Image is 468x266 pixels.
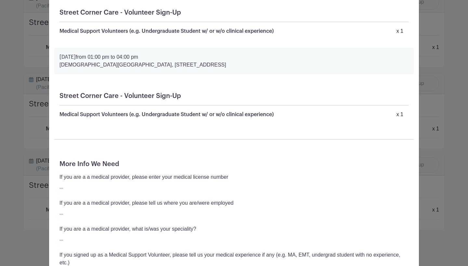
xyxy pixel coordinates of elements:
p: [DEMOGRAPHIC_DATA][GEOGRAPHIC_DATA], [STREET_ADDRESS] [59,61,409,69]
p: "" [59,186,228,194]
strong: [DATE] [59,54,76,60]
p: If you are a a medical provider, what is/was your speciality? [59,225,196,233]
h5: Street Corner Care - Volunteer Sign-Up [59,9,409,17]
h5: Street Corner Care - Volunteer Sign-Up [59,92,409,100]
p: from 01:00 pm to 04:00 pm [59,53,409,61]
h5: More Info We Need [59,160,409,168]
p: If you are a a medical provider, please enter your medical license number [59,173,228,181]
p: Medical Support Volunteers (e.g. Undergraduate Student w/ or w/o clinical experience) [59,111,274,118]
p: "" [59,212,233,220]
p: If you are a a medical provider, please tell us where you are/were employed [59,199,233,207]
p: Medical Support Volunteers (e.g. Undergraduate Student w/ or w/o clinical experience) [59,27,274,35]
div: x 1 [396,27,403,35]
p: "" [59,238,196,246]
div: x 1 [396,111,403,118]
